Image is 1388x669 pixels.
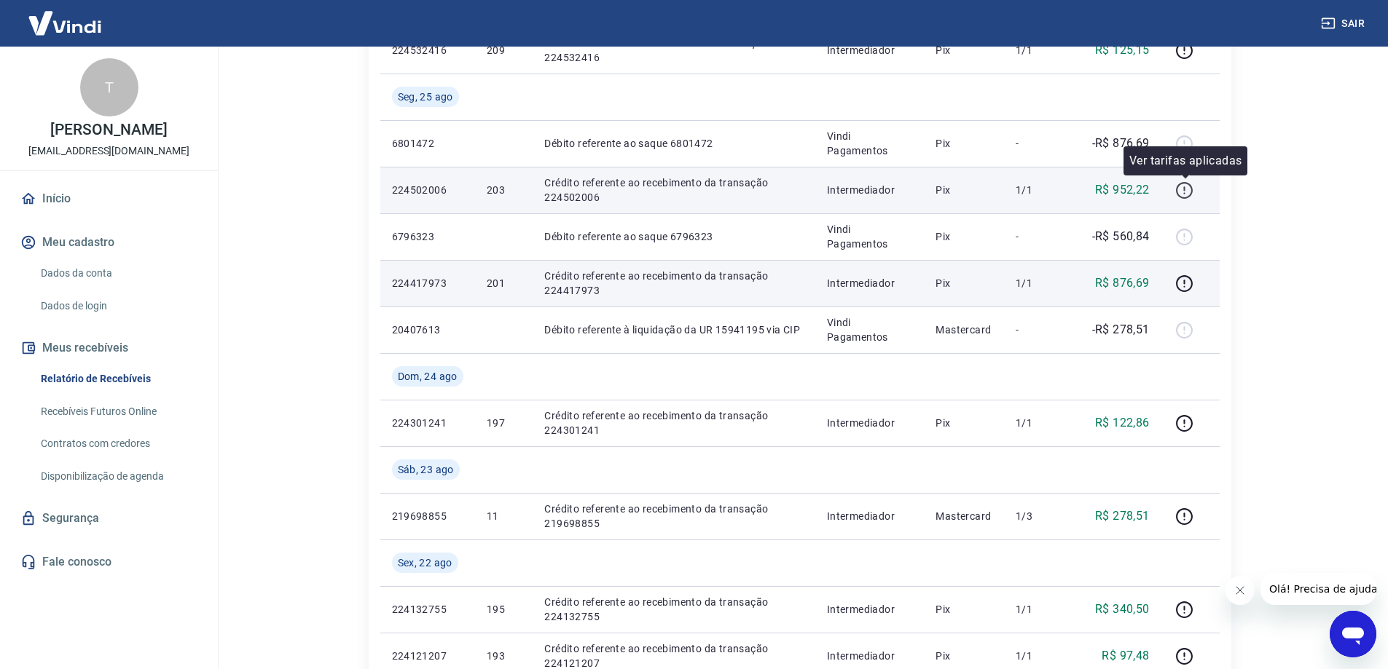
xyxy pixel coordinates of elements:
p: 195 [487,602,521,617]
p: Crédito referente ao recebimento da transação 224132755 [544,595,804,624]
p: Intermediador [827,183,913,197]
p: Crédito referente ao recebimento da transação 224301241 [544,408,804,438]
p: Pix [936,136,992,151]
a: Segurança [17,502,200,534]
p: Pix [936,229,992,244]
p: Crédito referente ao recebimento da transação 219698855 [544,502,804,531]
p: 201 [487,276,521,290]
a: Dados da conta [35,258,200,288]
p: Intermediador [827,416,913,430]
p: Mastercard [936,509,992,523]
p: Ver tarifas aplicadas [1129,152,1242,170]
p: Intermediador [827,43,913,58]
p: 224301241 [392,416,463,430]
p: Crédito referente ao recebimento da transação 224532416 [544,36,804,65]
p: Crédito referente ao recebimento da transação 224417973 [544,269,804,298]
a: Recebíveis Futuros Online [35,397,200,427]
p: Débito referente à liquidação da UR 15941195 via CIP [544,322,804,337]
p: Intermediador [827,509,913,523]
p: Intermediador [827,276,913,290]
p: Vindi Pagamentos [827,222,913,251]
a: Contratos com credores [35,429,200,459]
p: - [1016,136,1059,151]
p: -R$ 278,51 [1092,321,1150,339]
p: 6796323 [392,229,463,244]
p: Pix [936,183,992,197]
p: Pix [936,649,992,663]
p: Débito referente ao saque 6796323 [544,229,804,244]
p: 219698855 [392,509,463,523]
p: [EMAIL_ADDRESS][DOMAIN_NAME] [28,143,189,159]
p: R$ 122,86 [1095,414,1150,432]
p: Vindi Pagamentos [827,315,913,344]
iframe: Botão para abrir a janela de mensagens [1330,611,1376,657]
p: R$ 340,50 [1095,601,1150,618]
p: R$ 125,15 [1095,41,1150,59]
p: 209 [487,43,521,58]
img: Vindi [17,1,112,45]
p: R$ 876,69 [1095,274,1150,292]
p: 1/3 [1016,509,1059,523]
a: Dados de login [35,291,200,321]
p: -R$ 560,84 [1092,228,1150,245]
p: - [1016,229,1059,244]
p: Pix [936,602,992,617]
p: Mastercard [936,322,992,337]
p: [PERSON_NAME] [50,122,167,138]
p: 1/1 [1016,183,1059,197]
p: Pix [936,43,992,58]
p: R$ 97,48 [1102,647,1149,665]
p: 224132755 [392,602,463,617]
p: 1/1 [1016,416,1059,430]
p: 193 [487,649,521,663]
p: R$ 278,51 [1095,507,1150,525]
p: 197 [487,416,521,430]
p: 224502006 [392,183,463,197]
p: 203 [487,183,521,197]
a: Início [17,183,200,215]
iframe: Fechar mensagem [1226,576,1255,605]
iframe: Mensagem da empresa [1260,573,1376,605]
p: -R$ 876,69 [1092,135,1150,152]
p: 6801472 [392,136,463,151]
button: Meus recebíveis [17,332,200,364]
a: Disponibilização de agenda [35,462,200,491]
p: 20407613 [392,322,463,337]
span: Sáb, 23 ago [398,462,454,477]
p: 1/1 [1016,649,1059,663]
p: 1/1 [1016,43,1059,58]
p: 224121207 [392,649,463,663]
button: Meu cadastro [17,226,200,258]
p: 224532416 [392,43,463,58]
p: Vindi Pagamentos [827,129,913,158]
p: Pix [936,276,992,290]
a: Relatório de Recebíveis [35,364,200,394]
p: Intermediador [827,602,913,617]
p: Pix [936,416,992,430]
a: Fale conosco [17,546,200,578]
p: 11 [487,509,521,523]
p: Intermediador [827,649,913,663]
span: Seg, 25 ago [398,90,453,104]
p: 224417973 [392,276,463,290]
div: T [80,58,138,116]
p: Débito referente ao saque 6801472 [544,136,804,151]
button: Sair [1318,10,1371,37]
p: 1/1 [1016,276,1059,290]
p: 1/1 [1016,602,1059,617]
span: Sex, 22 ago [398,555,452,570]
span: Olá! Precisa de ajuda? [9,10,122,22]
span: Dom, 24 ago [398,369,458,384]
p: - [1016,322,1059,337]
p: Crédito referente ao recebimento da transação 224502006 [544,175,804,205]
p: R$ 952,22 [1095,181,1150,199]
